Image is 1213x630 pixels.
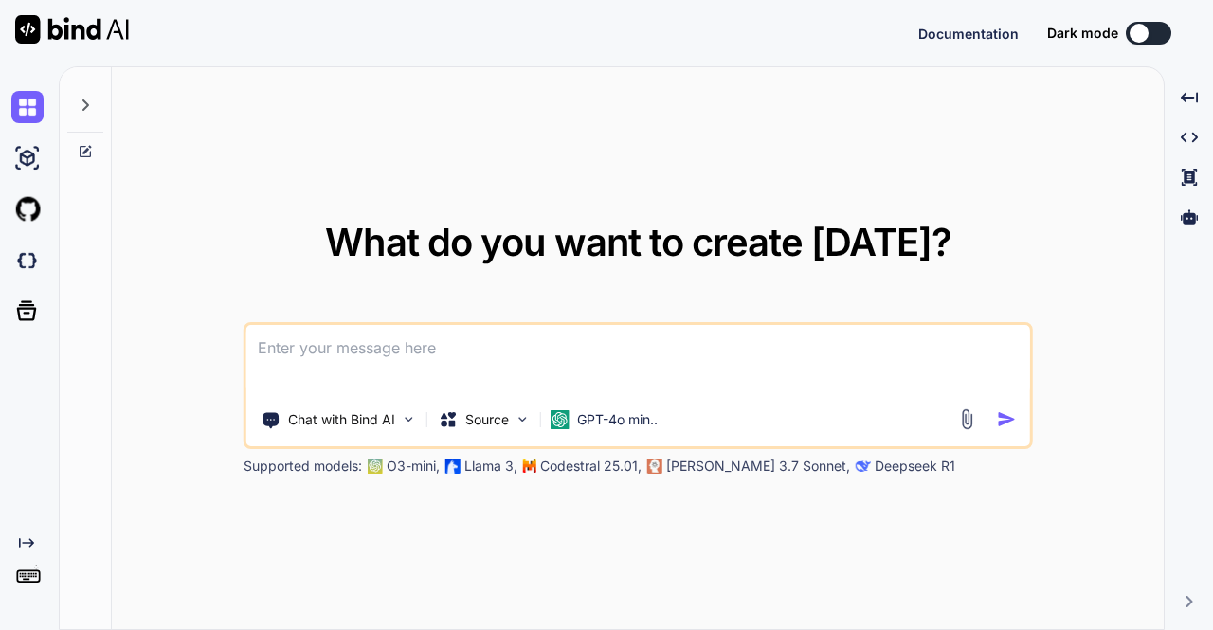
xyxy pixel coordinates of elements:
p: [PERSON_NAME] 3.7 Sonnet, [666,457,850,476]
p: Llama 3, [464,457,517,476]
img: attachment [955,408,977,430]
img: Bind AI [15,15,129,44]
span: What do you want to create [DATE]? [325,219,951,265]
p: O3-mini, [387,457,440,476]
img: Pick Tools [401,411,417,427]
span: Dark mode [1047,24,1118,43]
p: Codestral 25.01, [540,457,642,476]
span: Documentation [918,26,1019,42]
img: chat [11,91,44,123]
p: Supported models: [244,457,362,476]
img: icon [996,409,1016,429]
img: ai-studio [11,142,44,174]
p: Deepseek R1 [875,457,955,476]
img: claude [647,459,662,474]
img: Mistral-AI [523,459,536,473]
img: GPT-4o mini [551,410,570,429]
img: Llama2 [445,459,461,474]
p: Source [465,410,509,429]
img: darkCloudIdeIcon [11,244,44,277]
button: Documentation [918,24,1019,44]
img: githubLight [11,193,44,225]
img: GPT-4 [368,459,383,474]
img: Pick Models [515,411,531,427]
img: claude [856,459,871,474]
p: GPT-4o min.. [577,410,658,429]
p: Chat with Bind AI [288,410,395,429]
